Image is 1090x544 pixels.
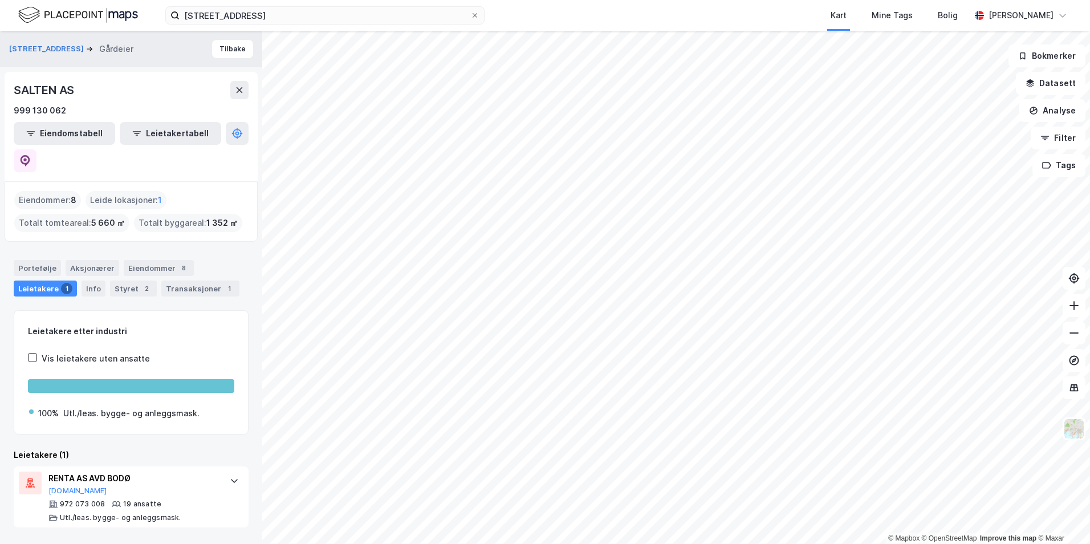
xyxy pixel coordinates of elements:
div: Gårdeier [99,42,133,56]
div: Mine Tags [872,9,913,22]
div: Totalt tomteareal : [14,214,129,232]
div: 972 073 008 [60,500,105,509]
button: [STREET_ADDRESS] [9,43,86,55]
div: Vis leietakere uten ansatte [42,352,150,366]
div: Bolig [938,9,958,22]
button: Filter [1031,127,1085,149]
span: 5 660 ㎡ [91,216,125,230]
div: Eiendommer [124,260,194,276]
span: 1 [158,193,162,207]
div: 8 [178,262,189,274]
a: Mapbox [888,534,920,542]
button: Tags [1032,154,1085,177]
div: Leietakere etter industri [28,324,234,338]
div: Leide lokasjoner : [86,191,166,209]
img: Z [1063,418,1085,440]
div: Info [82,281,105,297]
div: Kontrollprogram for chat [1033,489,1090,544]
div: 19 ansatte [123,500,161,509]
button: Eiendomstabell [14,122,115,145]
img: logo.f888ab2527a4732fd821a326f86c7f29.svg [18,5,138,25]
div: 1 [61,283,72,294]
div: RENTA AS AVD BODØ [48,472,218,485]
div: Kart [831,9,847,22]
div: Totalt byggareal : [134,214,242,232]
button: Bokmerker [1008,44,1085,67]
div: 1 [223,283,235,294]
button: [DOMAIN_NAME] [48,486,107,496]
div: Transaksjoner [161,281,239,297]
span: 8 [71,193,76,207]
button: Leietakertabell [120,122,221,145]
div: Leietakere (1) [14,448,249,462]
div: Utl./leas. bygge- og anleggsmask. [63,407,200,420]
div: Utl./leas. bygge- og anleggsmask. [60,513,181,522]
div: Leietakere [14,281,77,297]
div: Aksjonærer [66,260,119,276]
div: SALTEN AS [14,81,76,99]
div: [PERSON_NAME] [989,9,1054,22]
div: 100% [38,407,59,420]
a: Improve this map [980,534,1036,542]
div: Styret [110,281,157,297]
button: Tilbake [212,40,253,58]
iframe: Chat Widget [1033,489,1090,544]
div: Portefølje [14,260,61,276]
input: Søk på adresse, matrikkel, gårdeiere, leietakere eller personer [180,7,470,24]
div: 999 130 062 [14,104,66,117]
div: Eiendommer : [14,191,81,209]
div: 2 [141,283,152,294]
button: Analyse [1019,99,1085,122]
span: 1 352 ㎡ [206,216,238,230]
a: OpenStreetMap [922,534,977,542]
button: Datasett [1016,72,1085,95]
